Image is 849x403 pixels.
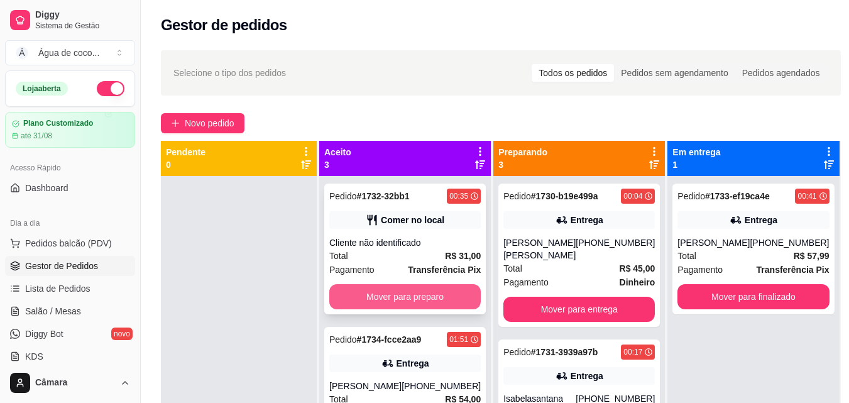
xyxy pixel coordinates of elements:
[531,191,598,201] strong: # 1730-b19e499a
[5,158,135,178] div: Acesso Rápido
[5,256,135,276] a: Gestor de Pedidos
[5,5,135,35] a: DiggySistema de Gestão
[498,158,547,171] p: 3
[5,112,135,148] a: Plano Customizadoaté 31/08
[623,347,642,357] div: 00:17
[329,236,481,249] div: Cliente não identificado
[381,214,444,226] div: Comer no local
[23,119,93,128] article: Plano Customizado
[166,146,205,158] p: Pendente
[576,236,655,262] div: [PHONE_NUMBER]
[38,47,99,59] div: Água de coco ...
[329,191,357,201] span: Pedido
[35,21,130,31] span: Sistema de Gestão
[16,47,28,59] span: Á
[329,334,357,345] span: Pedido
[25,260,98,272] span: Gestor de Pedidos
[161,113,244,133] button: Novo pedido
[21,131,52,141] article: até 31/08
[25,328,63,340] span: Diggy Bot
[445,251,481,261] strong: R$ 31,00
[5,40,135,65] button: Select a team
[25,350,43,363] span: KDS
[614,64,735,82] div: Pedidos sem agendamento
[794,251,830,261] strong: R$ 57,99
[532,64,614,82] div: Todos os pedidos
[623,191,642,201] div: 00:04
[16,82,68,96] div: Loja aberta
[672,158,720,171] p: 1
[173,66,286,80] span: Selecione o tipo dos pedidos
[677,249,696,263] span: Total
[677,284,829,309] button: Mover para finalizado
[97,81,124,96] button: Alterar Status
[503,236,576,262] div: [PERSON_NAME] [PERSON_NAME]
[166,158,205,171] p: 0
[503,262,522,275] span: Total
[25,282,90,295] span: Lista de Pedidos
[503,191,531,201] span: Pedido
[5,279,135,299] a: Lista de Pedidos
[750,236,829,249] div: [PHONE_NUMBER]
[498,146,547,158] p: Preparando
[324,158,351,171] p: 3
[5,346,135,367] a: KDS
[503,347,531,357] span: Pedido
[25,182,68,194] span: Dashboard
[735,64,827,82] div: Pedidos agendados
[171,119,180,128] span: plus
[449,334,468,345] div: 01:51
[705,191,770,201] strong: # 1733-ef19ca4e
[161,15,287,35] h2: Gestor de pedidos
[5,324,135,344] a: Diggy Botnovo
[5,213,135,233] div: Dia a dia
[797,191,816,201] div: 00:41
[672,146,720,158] p: Em entrega
[329,263,375,277] span: Pagamento
[5,301,135,321] a: Salão / Mesas
[5,233,135,253] button: Pedidos balcão (PDV)
[571,214,603,226] div: Entrega
[25,305,81,317] span: Salão / Mesas
[185,116,234,130] span: Novo pedido
[757,265,830,275] strong: Transferência Pix
[503,275,549,289] span: Pagamento
[677,263,723,277] span: Pagamento
[329,284,481,309] button: Mover para preparo
[5,368,135,398] button: Câmara
[329,380,402,392] div: [PERSON_NAME]
[745,214,777,226] div: Entrega
[357,334,422,345] strong: # 1734-fcce2aa9
[324,146,351,158] p: Aceito
[35,377,115,389] span: Câmara
[571,370,603,382] div: Entrega
[35,9,130,21] span: Diggy
[531,347,598,357] strong: # 1731-3939a97b
[329,249,348,263] span: Total
[5,178,135,198] a: Dashboard
[25,237,112,250] span: Pedidos balcão (PDV)
[677,191,705,201] span: Pedido
[402,380,481,392] div: [PHONE_NUMBER]
[620,277,655,287] strong: Dinheiro
[503,297,655,322] button: Mover para entrega
[357,191,410,201] strong: # 1732-32bb1
[408,265,481,275] strong: Transferência Pix
[677,236,750,249] div: [PERSON_NAME]
[449,191,468,201] div: 00:35
[620,263,655,273] strong: R$ 45,00
[397,357,429,370] div: Entrega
